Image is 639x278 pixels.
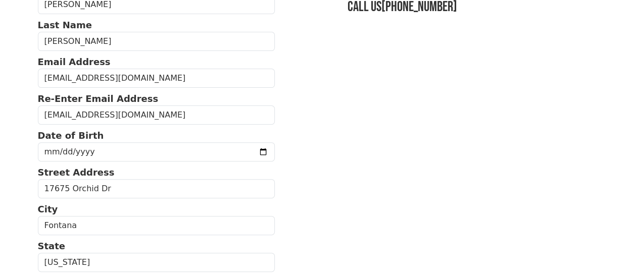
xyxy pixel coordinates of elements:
input: Email Address [38,69,275,88]
input: Street Address [38,179,275,198]
strong: Re-Enter Email Address [38,93,159,104]
strong: Street Address [38,167,115,178]
input: City [38,216,275,235]
strong: Last Name [38,20,92,30]
input: Last Name [38,32,275,51]
strong: City [38,204,58,214]
strong: State [38,241,66,251]
strong: Date of Birth [38,130,104,141]
strong: Email Address [38,57,111,67]
input: Re-Enter Email Address [38,105,275,125]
